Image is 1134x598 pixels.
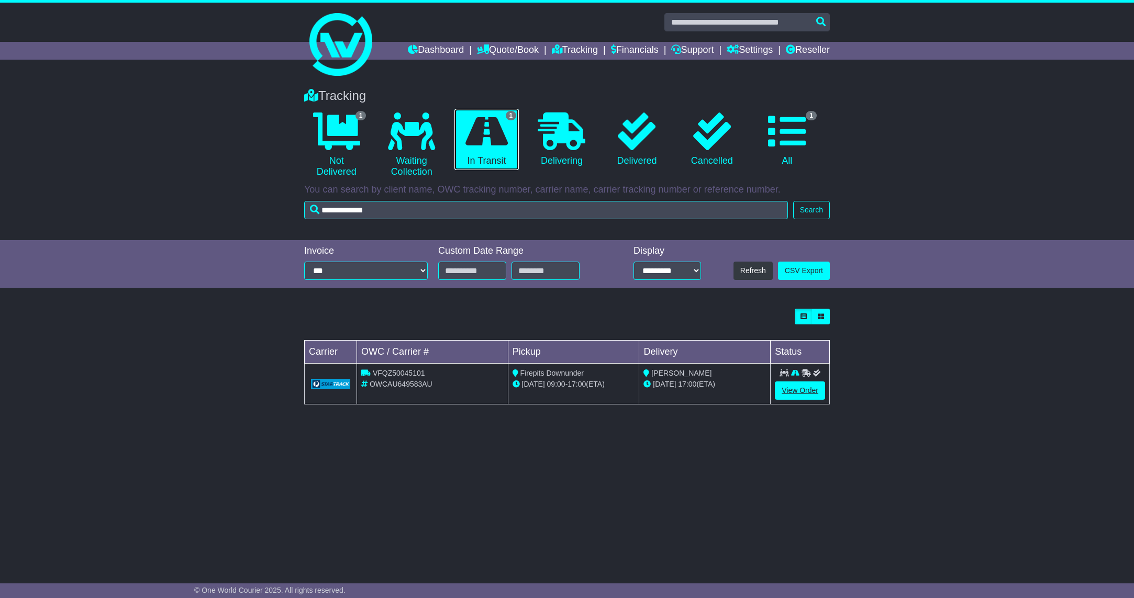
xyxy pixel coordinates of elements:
div: Invoice [304,245,428,257]
a: Delivered [605,109,669,171]
div: Tracking [299,88,835,104]
span: [DATE] [653,380,676,388]
td: OWC / Carrier # [357,341,508,364]
span: © One World Courier 2025. All rights reserved. [194,586,346,594]
div: Display [633,245,701,257]
a: Dashboard [408,42,464,60]
span: 09:00 [547,380,565,388]
span: Firepits Downunder [520,369,584,377]
div: - (ETA) [513,379,635,390]
td: Pickup [508,341,639,364]
span: VFQZ50045101 [373,369,425,377]
a: Support [671,42,714,60]
a: Cancelled [680,109,744,171]
a: Quote/Book [477,42,539,60]
button: Refresh [733,262,773,280]
span: 1 [355,111,366,120]
a: Financials [611,42,659,60]
p: You can search by client name, OWC tracking number, carrier name, carrier tracking number or refe... [304,184,830,196]
a: 1 All [755,109,819,171]
div: Custom Date Range [438,245,606,257]
a: Tracking [552,42,598,60]
span: 1 [506,111,517,120]
button: Search [793,201,830,219]
div: (ETA) [643,379,766,390]
span: [PERSON_NAME] [651,369,711,377]
span: [DATE] [522,380,545,388]
td: Delivery [639,341,771,364]
a: View Order [775,381,825,400]
td: Carrier [305,341,357,364]
a: Settings [727,42,773,60]
a: 1 Not Delivered [304,109,369,182]
a: 1 In Transit [454,109,519,171]
span: OWCAU649583AU [370,380,432,388]
a: CSV Export [778,262,830,280]
a: Waiting Collection [379,109,443,182]
span: 1 [806,111,817,120]
span: 17:00 [678,380,696,388]
a: Delivering [529,109,594,171]
img: GetCarrierServiceLogo [311,379,350,389]
span: 17:00 [568,380,586,388]
td: Status [771,341,830,364]
a: Reseller [786,42,830,60]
